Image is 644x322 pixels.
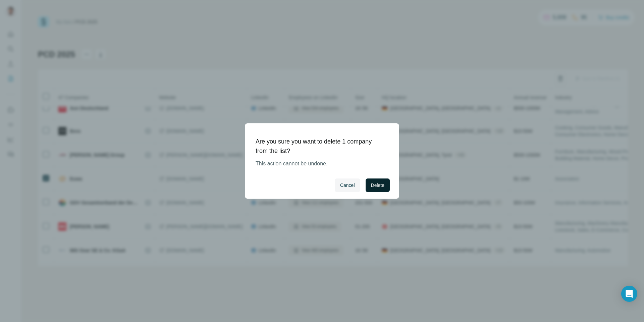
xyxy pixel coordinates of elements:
p: This action cannot be undone. [256,160,383,168]
button: Cancel [335,178,360,192]
h1: Are you sure you want to delete 1 company from the list? [256,137,383,156]
span: Delete [371,182,384,189]
div: Open Intercom Messenger [621,286,637,302]
span: Cancel [340,182,355,189]
button: Delete [366,178,390,192]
